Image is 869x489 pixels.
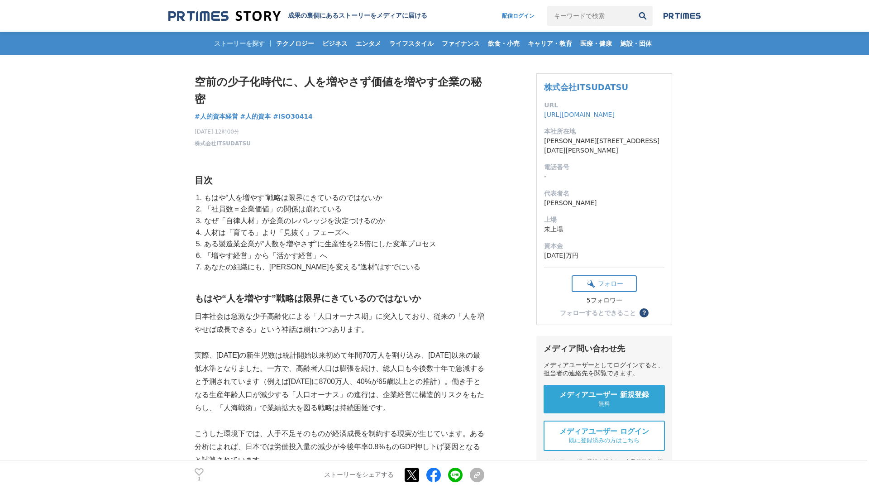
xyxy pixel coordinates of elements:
[484,39,523,48] span: 飲食・小売
[319,39,351,48] span: ビジネス
[544,241,664,251] dt: 資本金
[544,111,615,118] a: [URL][DOMAIN_NAME]
[544,82,628,92] a: 株式会社ITSUDATSU
[195,310,484,336] p: 日本社会は急激な少子高齢化による「人口オーナス期」に突入しており、従来の「人を増やせば成長できる」という神話は崩れつつあります。
[319,32,351,55] a: ビジネス
[560,310,636,316] div: フォローするとできること
[195,112,238,120] span: #人的資本経営
[386,39,437,48] span: ライフスタイル
[616,39,655,48] span: 施設・団体
[572,297,637,305] div: 5フォロワー
[598,400,610,408] span: 無料
[195,477,204,481] p: 1
[195,293,421,303] strong: もはや“人を増やす”戦略は限界にきているのではないか
[544,189,664,198] dt: 代表者名
[195,128,251,136] span: [DATE] 12時00分
[544,198,664,208] dd: [PERSON_NAME]
[195,349,484,414] p: 実際、[DATE]の新生児数は統計開始以来初めて年間70万人を割り込み、[DATE]以来の最低水準となりました。一方で、高齢者人口は膨張を続け、総人口も今後数十年で急減すると予測されています（例...
[438,32,483,55] a: ファイナンス
[544,136,664,155] dd: [PERSON_NAME][STREET_ADDRESS][DATE][PERSON_NAME]
[559,427,649,436] span: メディアユーザー ログイン
[633,6,653,26] button: 検索
[544,215,664,225] dt: 上場
[438,39,483,48] span: ファイナンス
[195,427,484,466] p: こうした環境下では、人手不足そのものが経済成長を制約する現実が生じています。ある分析によれば、日本では労働投入量の減少が今後年率0.8%ものGDP押し下げ要因となると試算されています。
[559,390,649,400] span: メディアユーザー 新規登録
[272,39,318,48] span: テクノロジー
[202,227,484,239] li: 人材は「育てる」より「見抜く」フェーズへ
[524,32,576,55] a: キャリア・教育
[195,139,251,148] a: 株式会社ITSUDATSU
[240,112,271,121] a: #人的資本
[202,238,484,250] li: ある製造業企業が“人数を増やさず”に生産性を2.5倍にした変革プロセス
[544,421,665,451] a: メディアユーザー ログイン 既に登録済みの方はこちら
[544,225,664,234] dd: 未上場
[544,385,665,413] a: メディアユーザー 新規登録 無料
[202,203,484,215] li: 「社員数＝企業価値」の関係は崩れている
[273,112,313,120] span: #ISO30414
[352,32,385,55] a: エンタメ
[202,192,484,204] li: もはや“人を増やす”戦略は限界にきているのではないか
[168,10,427,22] a: 成果の裏側にあるストーリーをメディアに届ける 成果の裏側にあるストーリーをメディアに届ける
[577,32,616,55] a: 医療・健康
[544,361,665,378] div: メディアユーザーとしてログインすると、担当者の連絡先を閲覧できます。
[544,127,664,136] dt: 本社所在地
[577,39,616,48] span: 医療・健康
[572,275,637,292] button: フォロー
[386,32,437,55] a: ライフスタイル
[664,12,701,19] img: prtimes
[195,175,213,185] strong: 目次
[195,112,238,121] a: #人的資本経営
[544,343,665,354] div: メディア問い合わせ先
[569,436,640,445] span: 既に登録済みの方はこちら
[195,73,484,108] h1: 空前の少子化時代に、人を増やさず価値を増やす企業の秘密
[616,32,655,55] a: 施設・団体
[240,112,271,120] span: #人的資本
[544,101,664,110] dt: URL
[493,6,544,26] a: 配信ログイン
[202,261,484,273] li: あなたの組織にも、[PERSON_NAME]を変える“逸材”はすでにいる
[524,39,576,48] span: キャリア・教育
[273,112,313,121] a: #ISO30414
[352,39,385,48] span: エンタメ
[641,310,647,316] span: ？
[272,32,318,55] a: テクノロジー
[168,10,281,22] img: 成果の裏側にあるストーリーをメディアに届ける
[288,12,427,20] h2: 成果の裏側にあるストーリーをメディアに届ける
[202,215,484,227] li: なぜ「自律人材」が企業のレバレッジを決定づけるのか
[544,251,664,260] dd: [DATE]万円
[547,6,633,26] input: キーワードで検索
[544,163,664,172] dt: 電話番号
[544,172,664,182] dd: -
[324,471,394,479] p: ストーリーをシェアする
[202,250,484,262] li: 「増やす経営」から「活かす経営」へ
[640,308,649,317] button: ？
[484,32,523,55] a: 飲食・小売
